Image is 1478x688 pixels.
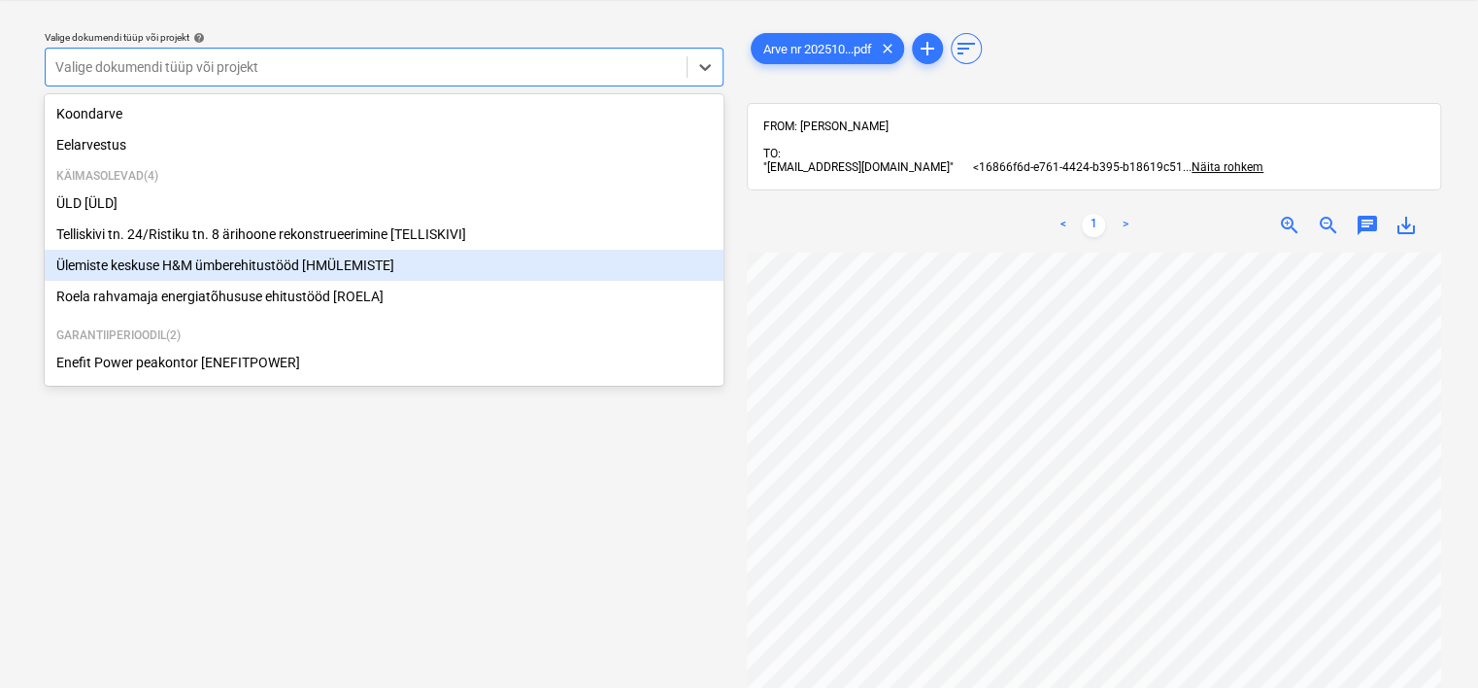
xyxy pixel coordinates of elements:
div: Koondarve [45,98,723,129]
span: help [189,32,205,44]
div: Eelarvestus [45,129,723,160]
div: Valige dokumendi tüüp või projekt [45,31,723,44]
span: zoom_in [1278,214,1301,237]
span: chat [1356,214,1379,237]
span: add [916,37,939,60]
span: Näita rohkem [1192,160,1263,174]
div: Arve nr 202510...pdf [751,33,904,64]
span: Arve nr 202510...pdf [752,42,884,56]
span: "[EMAIL_ADDRESS][DOMAIN_NAME]" <16866f6d-e761-4424-b395-b18619c51 [763,160,1183,174]
span: zoom_out [1317,214,1340,237]
p: Käimasolevad ( 4 ) [56,168,712,185]
span: ... [1183,160,1263,174]
span: sort [955,37,978,60]
span: clear [876,37,899,60]
span: FROM: [PERSON_NAME] [763,120,889,133]
p: Garantiiperioodil ( 2 ) [56,327,712,344]
div: Enefit Power peakontor [ENEFITPOWER] [45,347,723,378]
a: Next page [1113,214,1136,237]
div: [STREET_ADDRESS] [PALDISKI] [45,378,723,409]
div: Roela rahvamaja energiatõhususe ehitustööd [ROELA] [45,281,723,312]
span: TO: [763,147,781,160]
a: Previous page [1051,214,1074,237]
span: save_alt [1394,214,1418,237]
a: Page 1 is your current page [1082,214,1105,237]
div: Telliskivi tn. 24/Ristiku tn. 8 ärihoone rekonstrueerimine [TELLISKIVI] [45,219,723,250]
div: Ülemiste keskuse H&M ümberehitustööd [HMÜLEMISTE] [45,250,723,281]
div: ÜLD [ÜLD] [45,188,723,219]
div: Paldiski mnt 48a Tallinn [PALDISKI] [45,378,723,409]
